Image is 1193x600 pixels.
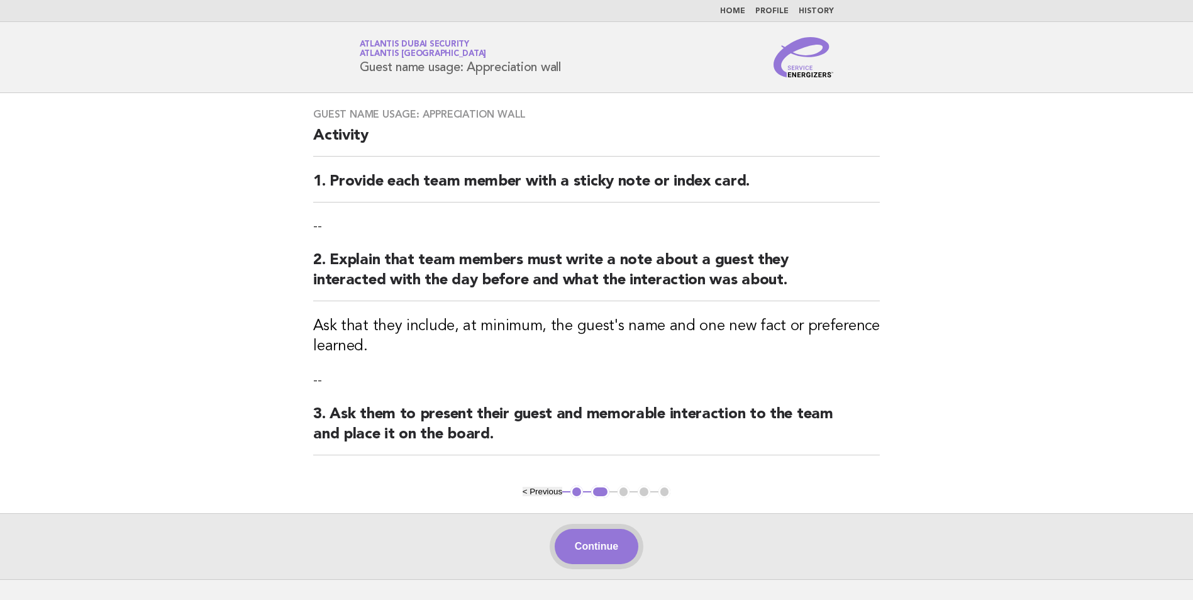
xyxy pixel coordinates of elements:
p: -- [313,218,880,235]
h1: Guest name usage: Appreciation wall [360,41,561,74]
a: Profile [755,8,789,15]
button: < Previous [523,487,562,496]
h2: 1. Provide each team member with a sticky note or index card. [313,172,880,203]
h2: 3. Ask them to present their guest and memorable interaction to the team and place it on the board. [313,404,880,455]
h2: 2. Explain that team members must write a note about a guest they interacted with the day before ... [313,250,880,301]
button: 1 [570,486,583,498]
a: Atlantis Dubai SecurityAtlantis [GEOGRAPHIC_DATA] [360,40,487,58]
h3: Guest name usage: Appreciation wall [313,108,880,121]
a: History [799,8,834,15]
img: Service Energizers [774,37,834,77]
button: Continue [555,529,638,564]
span: Atlantis [GEOGRAPHIC_DATA] [360,50,487,58]
a: Home [720,8,745,15]
button: 2 [591,486,609,498]
p: -- [313,372,880,389]
h3: Ask that they include, at minimum, the guest's name and one new fact or preference learned. [313,316,880,357]
h2: Activity [313,126,880,157]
